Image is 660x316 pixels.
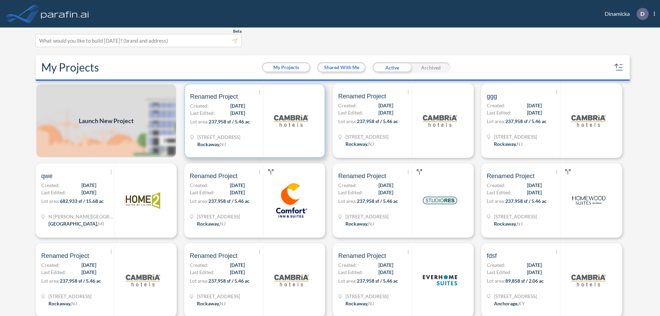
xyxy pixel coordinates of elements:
[505,198,547,204] span: 237,958 sf / 5.46 ac
[517,221,522,227] span: NJ
[318,63,365,72] button: Shared With Me
[98,221,104,227] span: MI
[36,84,177,158] a: Launch New Project
[190,189,214,196] span: Last Edited:
[487,109,511,116] span: Last Edited:
[494,300,525,307] div: Anchorage, KY
[197,141,220,147] span: Rockaway ,
[423,103,457,138] img: logo
[345,221,368,227] span: Rockaway ,
[571,103,606,138] img: logo
[494,141,517,147] span: Rockaway ,
[48,293,91,300] span: 321 Mt Hope Ave
[197,293,240,300] span: 321 Mt Hope Ave
[494,301,518,306] span: Anchorage ,
[338,92,386,100] span: Renamed Project
[494,220,522,227] div: Rockaway, NJ
[41,189,66,196] span: Last Edited:
[494,293,537,300] span: 1899 Evergreen Rd
[345,301,368,306] span: Rockaway ,
[190,92,238,101] span: Renamed Project
[527,189,542,196] span: [DATE]
[48,220,104,227] div: Grand Rapids, MI
[220,221,225,227] span: NJ
[190,172,238,180] span: Renamed Project
[48,300,77,307] div: Rockaway, NJ
[71,301,77,306] span: NJ
[274,263,309,297] img: logo
[517,141,522,147] span: NJ
[190,182,208,189] span: Created:
[378,189,393,196] span: [DATE]
[640,11,645,17] p: D
[41,198,60,204] span: Lot area:
[345,133,388,140] span: 321 Mt Hope Ave
[338,172,386,180] span: Renamed Project
[378,269,393,276] span: [DATE]
[357,198,398,204] span: 237,958 sf / 5.46 ac
[368,141,374,147] span: NJ
[345,141,368,147] span: Rockaway ,
[494,213,537,220] span: 321 Mt Hope Ave
[378,109,393,116] span: [DATE]
[527,261,542,269] span: [DATE]
[518,301,525,306] span: KY
[190,102,209,109] span: Created:
[81,182,96,189] span: [DATE]
[190,109,215,117] span: Last Edited:
[197,301,220,306] span: Rockaway ,
[190,269,214,276] span: Last Edited:
[197,141,226,148] div: Rockaway, NJ
[594,8,655,20] div: Dinamicka
[527,109,542,116] span: [DATE]
[220,301,225,306] span: NJ
[190,198,208,204] span: Lot area:
[613,62,624,73] button: sort
[487,172,535,180] span: Renamed Project
[487,92,497,100] span: ggg
[230,109,245,117] span: [DATE]
[230,189,245,196] span: [DATE]
[338,278,357,284] span: Lot area:
[126,183,160,218] img: logo
[197,133,240,141] span: 321 Mt Hope Ave
[487,269,511,276] span: Last Edited:
[338,261,357,269] span: Created:
[487,198,505,204] span: Lot area:
[423,183,457,218] img: logo
[190,252,238,260] span: Renamed Project
[263,63,309,72] button: My Projects
[209,119,250,124] span: 237,958 sf / 5.46 ac
[230,102,245,109] span: [DATE]
[197,213,240,220] span: 321 Mt Hope Ave
[274,183,309,218] img: logo
[345,220,374,227] div: Rockaway, NJ
[487,278,505,284] span: Lot area:
[41,172,53,180] span: qwe
[378,261,393,269] span: [DATE]
[41,61,99,74] h2: My Projects
[41,278,60,284] span: Lot area:
[60,198,104,204] span: 682,933 sf / 15.68 ac
[190,278,208,284] span: Lot area:
[487,189,511,196] span: Last Edited:
[487,252,497,260] span: fdsf
[378,182,393,189] span: [DATE]
[505,118,547,124] span: 237,958 sf / 5.46 ac
[338,198,357,204] span: Lot area:
[230,261,245,269] span: [DATE]
[338,102,357,109] span: Created:
[60,278,101,284] span: 237,958 sf / 5.46 ac
[230,269,245,276] span: [DATE]
[345,293,388,300] span: 321 Mt Hope Ave
[197,220,225,227] div: Rockaway, NJ
[487,261,505,269] span: Created:
[48,301,71,306] span: Rockaway ,
[494,140,522,148] div: Rockaway, NJ
[36,84,177,158] img: add
[190,119,209,124] span: Lot area:
[197,221,220,227] span: Rockaway ,
[338,252,386,260] span: Renamed Project
[571,263,606,297] img: logo
[411,62,450,73] div: Archived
